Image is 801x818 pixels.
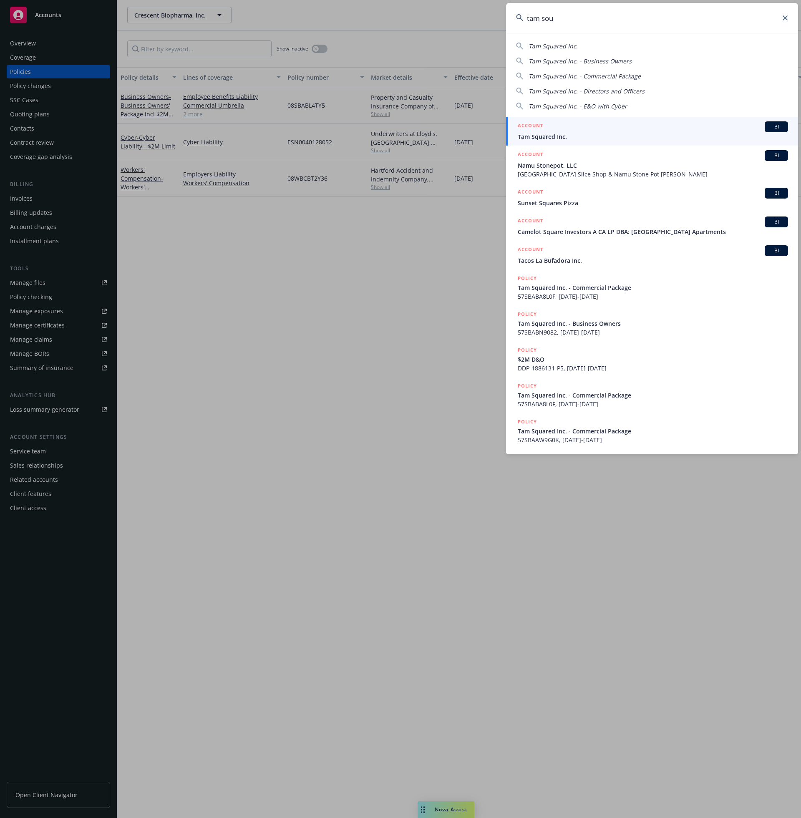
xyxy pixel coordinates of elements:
[518,435,788,444] span: 57SBAAW9G0K, [DATE]-[DATE]
[529,57,632,65] span: Tam Squared Inc. - Business Owners
[506,183,798,212] a: ACCOUNTBISunset Squares Pizza
[518,310,537,318] h5: POLICY
[518,328,788,337] span: 57SBABN9082, [DATE]-[DATE]
[506,269,798,305] a: POLICYTam Squared Inc. - Commercial Package57SBABA8L0F, [DATE]-[DATE]
[768,218,785,226] span: BI
[518,256,788,265] span: Tacos La Bufadora Inc.
[518,121,543,131] h5: ACCOUNT
[518,188,543,198] h5: ACCOUNT
[518,161,788,170] span: Namu Stonepot, LLC
[768,247,785,254] span: BI
[518,427,788,435] span: Tam Squared Inc. - Commercial Package
[506,341,798,377] a: POLICY$2M D&ODDP-1886131-P5, [DATE]-[DATE]
[518,391,788,400] span: Tam Squared Inc. - Commercial Package
[518,292,788,301] span: 57SBABA8L0F, [DATE]-[DATE]
[506,212,798,241] a: ACCOUNTBICamelot Square Investors A CA LP DBA: [GEOGRAPHIC_DATA] Apartments
[529,87,645,95] span: Tam Squared Inc. - Directors and Officers
[506,413,798,449] a: POLICYTam Squared Inc. - Commercial Package57SBAAW9G0K, [DATE]-[DATE]
[518,355,788,364] span: $2M D&O
[506,241,798,269] a: ACCOUNTBITacos La Bufadora Inc.
[768,123,785,131] span: BI
[518,132,788,141] span: Tam Squared Inc.
[518,418,537,426] h5: POLICY
[518,227,788,236] span: Camelot Square Investors A CA LP DBA: [GEOGRAPHIC_DATA] Apartments
[529,72,641,80] span: Tam Squared Inc. - Commercial Package
[529,42,578,50] span: Tam Squared Inc.
[518,364,788,373] span: DDP-1886131-P5, [DATE]-[DATE]
[768,152,785,159] span: BI
[506,3,798,33] input: Search...
[518,150,543,160] h5: ACCOUNT
[506,377,798,413] a: POLICYTam Squared Inc. - Commercial Package57SBABA8L0F, [DATE]-[DATE]
[768,189,785,197] span: BI
[518,170,788,179] span: [GEOGRAPHIC_DATA] Slice Shop & Namu Stone Pot [PERSON_NAME]
[518,319,788,328] span: Tam Squared Inc. - Business Owners
[518,274,537,282] h5: POLICY
[518,216,543,227] h5: ACCOUNT
[518,382,537,390] h5: POLICY
[529,102,627,110] span: Tam Squared Inc. - E&O with Cyber
[518,400,788,408] span: 57SBABA8L0F, [DATE]-[DATE]
[518,245,543,255] h5: ACCOUNT
[518,199,788,207] span: Sunset Squares Pizza
[518,346,537,354] h5: POLICY
[506,146,798,183] a: ACCOUNTBINamu Stonepot, LLC[GEOGRAPHIC_DATA] Slice Shop & Namu Stone Pot [PERSON_NAME]
[506,305,798,341] a: POLICYTam Squared Inc. - Business Owners57SBABN9082, [DATE]-[DATE]
[518,283,788,292] span: Tam Squared Inc. - Commercial Package
[506,117,798,146] a: ACCOUNTBITam Squared Inc.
